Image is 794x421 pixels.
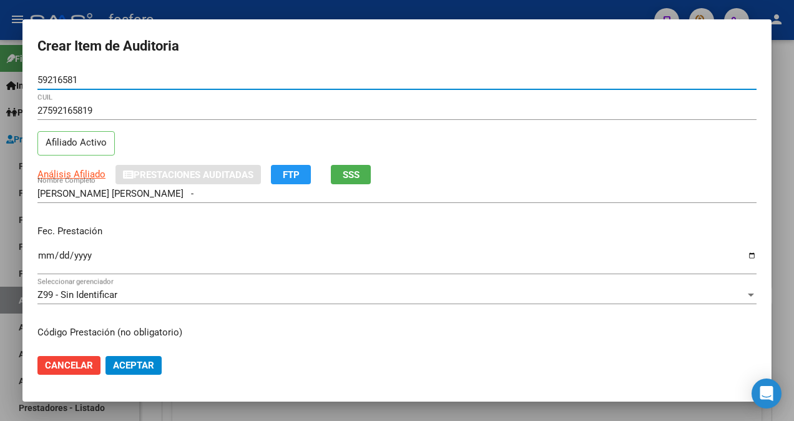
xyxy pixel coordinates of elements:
span: Análisis Afiliado [37,169,105,180]
button: Prestaciones Auditadas [115,165,261,184]
span: Aceptar [113,360,154,371]
span: FTP [283,169,300,181]
p: Fec. Prestación [37,224,757,239]
div: Open Intercom Messenger [752,379,782,409]
button: Aceptar [105,356,162,375]
button: Cancelar [37,356,100,375]
button: FTP [271,165,311,184]
span: SSS [343,169,360,181]
p: Afiliado Activo [37,131,115,156]
button: SSS [331,165,371,184]
p: Código Prestación (no obligatorio) [37,325,757,340]
span: Cancelar [45,360,93,371]
span: Prestaciones Auditadas [134,169,253,181]
span: Z99 - Sin Identificar [37,289,117,300]
h2: Crear Item de Auditoria [37,34,757,58]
